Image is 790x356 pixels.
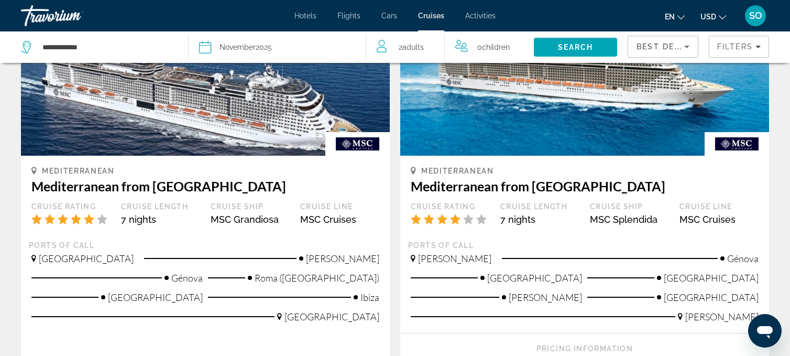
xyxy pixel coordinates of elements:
div: 7 nights [121,214,200,225]
span: [GEOGRAPHIC_DATA] [664,272,759,284]
span: [PERSON_NAME] [685,311,759,322]
div: Ports of call [408,241,761,250]
div: MSC Cruises [300,214,379,225]
div: 7 nights [500,214,579,225]
mat-select: Sort by [637,40,689,53]
span: Roma ([GEOGRAPHIC_DATA]) [255,272,379,284]
span: 2 [399,40,424,55]
div: Ports of call [29,241,382,250]
button: User Menu [742,5,769,27]
button: Change language [665,9,685,24]
span: SO [749,10,762,21]
span: [GEOGRAPHIC_DATA] [108,292,203,303]
a: Cruises [418,12,444,20]
div: Cruise Ship [211,202,290,211]
span: Ibiza [360,292,379,303]
a: Hotels [294,12,316,20]
span: Search [558,43,594,51]
a: Flights [337,12,360,20]
div: MSC Splendida [590,214,669,225]
span: USD [700,13,716,21]
div: Cruise Length [121,202,200,211]
span: Children [482,43,510,51]
div: MSC Grandiosa [211,214,290,225]
h3: Mediterranean from [GEOGRAPHIC_DATA] [411,178,759,194]
button: Change currency [700,9,726,24]
div: Cruise Line [300,202,379,211]
a: Cars [381,12,397,20]
img: Cruise company logo [325,132,390,156]
span: [PERSON_NAME] [509,292,582,303]
span: Mediterranean [42,167,115,175]
div: Pricing Information [411,344,759,353]
span: [GEOGRAPHIC_DATA] [487,272,582,284]
span: [PERSON_NAME] [306,253,379,264]
button: Filters [709,36,769,58]
a: Travorium [21,2,126,29]
span: Génova [727,253,759,264]
div: Cruise Line [679,202,759,211]
span: Best Deals [637,42,691,51]
span: [GEOGRAPHIC_DATA] [284,311,379,322]
button: Travelers: 2 adults, 0 children [366,31,534,63]
span: Adults [402,43,424,51]
span: [GEOGRAPHIC_DATA] [39,253,134,264]
a: Activities [465,12,496,20]
div: Cruise Rating [411,202,490,211]
span: en [665,13,675,21]
div: MSC Cruises [679,214,759,225]
span: [PERSON_NAME] [418,253,491,264]
button: Select cruise date [199,31,356,63]
div: Cruise Rating [31,202,111,211]
div: Cruise Length [500,202,579,211]
button: Search [534,38,618,57]
span: Filters [717,42,753,51]
span: Génova [171,272,203,284]
div: Cruise Ship [590,202,669,211]
iframe: Schaltfläche zum Öffnen des Messaging-Fensters [748,314,782,348]
span: 0 [477,40,510,55]
span: November [220,43,256,51]
h3: Mediterranean from [GEOGRAPHIC_DATA] [31,178,379,194]
span: Mediterranean [421,167,494,175]
img: Cruise company logo [705,132,769,156]
input: Select cruise destination [41,39,172,55]
div: 2025 [220,40,272,55]
span: [GEOGRAPHIC_DATA] [664,292,759,303]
